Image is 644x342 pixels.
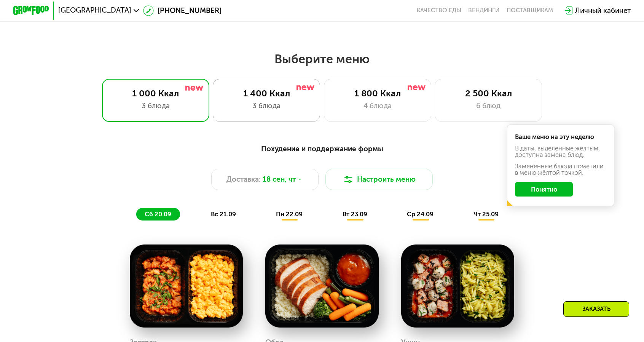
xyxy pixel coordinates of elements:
[111,88,200,99] div: 1 000 Ккал
[333,88,422,99] div: 1 800 Ккал
[407,211,434,218] span: ср 24.09
[276,211,303,218] span: пн 22.09
[507,7,553,14] div: поставщикам
[444,88,533,99] div: 2 500 Ккал
[468,7,499,14] a: Вендинги
[473,211,499,218] span: чт 25.09
[325,169,433,190] button: Настроить меню
[563,301,629,317] div: Заказать
[222,101,311,111] div: 3 блюда
[222,88,311,99] div: 1 400 Ккал
[515,182,572,197] button: Понятно
[575,5,631,16] div: Личный кабинет
[226,174,261,185] span: Доставка:
[417,7,461,14] a: Качество еды
[444,101,533,111] div: 6 блюд
[29,51,615,67] h2: Выберите меню
[263,174,296,185] span: 18 сен, чт
[211,211,236,218] span: вс 21.09
[515,163,606,176] div: Заменённые блюда пометили в меню жёлтой точкой.
[145,211,171,218] span: сб 20.09
[515,145,606,158] div: В даты, выделенные желтым, доступна замена блюд.
[333,101,422,111] div: 4 блюда
[57,143,587,154] div: Похудение и поддержание формы
[111,101,200,111] div: 3 блюда
[515,134,606,140] div: Ваше меню на эту неделю
[58,7,131,14] span: [GEOGRAPHIC_DATA]
[343,211,367,218] span: вт 23.09
[143,5,222,16] a: [PHONE_NUMBER]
